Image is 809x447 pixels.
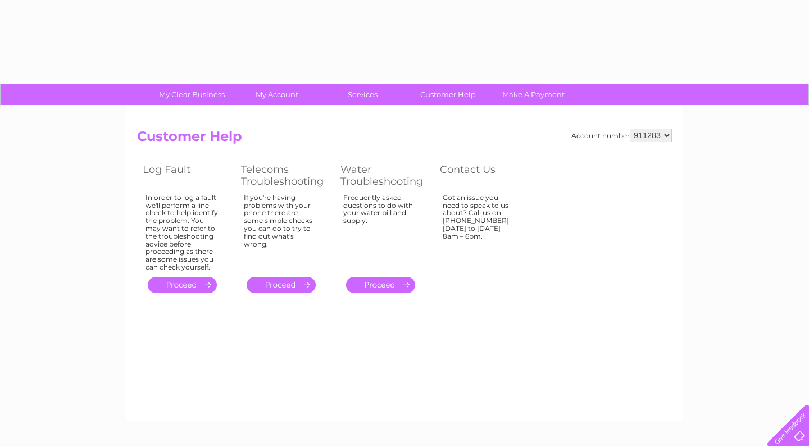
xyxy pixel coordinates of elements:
[487,84,580,105] a: Make A Payment
[137,129,672,150] h2: Customer Help
[402,84,494,105] a: Customer Help
[346,277,415,293] a: .
[146,84,238,105] a: My Clear Business
[335,161,434,190] th: Water Troubleshooting
[571,129,672,142] div: Account number
[443,194,516,267] div: Got an issue you need to speak to us about? Call us on [PHONE_NUMBER] [DATE] to [DATE] 8am – 6pm.
[247,277,316,293] a: .
[146,194,219,271] div: In order to log a fault we'll perform a line check to help identify the problem. You may want to ...
[316,84,409,105] a: Services
[434,161,533,190] th: Contact Us
[137,161,235,190] th: Log Fault
[244,194,318,267] div: If you're having problems with your phone there are some simple checks you can do to try to find ...
[343,194,417,267] div: Frequently asked questions to do with your water bill and supply.
[235,161,335,190] th: Telecoms Troubleshooting
[148,277,217,293] a: .
[231,84,324,105] a: My Account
